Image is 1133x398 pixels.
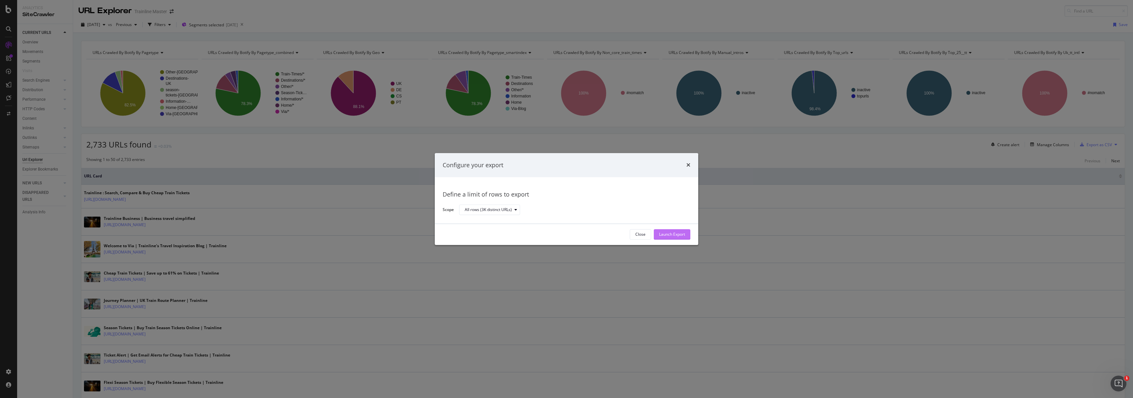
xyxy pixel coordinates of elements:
[635,232,646,237] div: Close
[435,153,698,245] div: modal
[443,191,690,199] div: Define a limit of rows to export
[654,229,690,240] button: Launch Export
[630,229,651,240] button: Close
[459,205,520,215] button: All rows (3K distinct URLs)
[686,161,690,170] div: times
[1111,376,1126,391] iframe: Intercom live chat
[465,208,512,212] div: All rows (3K distinct URLs)
[443,161,503,170] div: Configure your export
[443,207,454,214] label: Scope
[659,232,685,237] div: Launch Export
[1124,376,1129,381] span: 1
